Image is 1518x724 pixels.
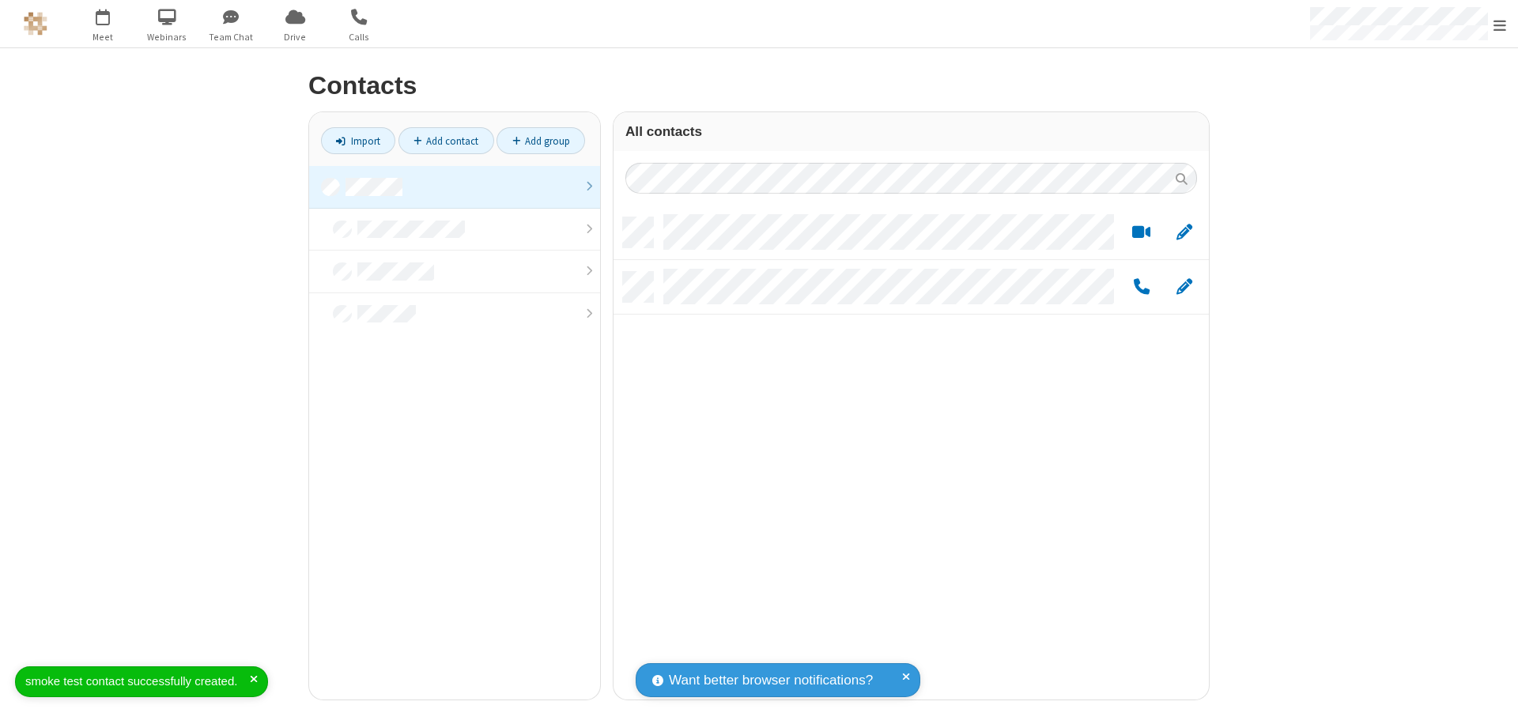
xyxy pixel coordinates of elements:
span: Webinars [138,30,197,44]
span: Drive [266,30,325,44]
a: Add contact [398,127,494,154]
span: Meet [74,30,133,44]
a: Add group [497,127,585,154]
div: grid [614,206,1209,699]
button: Edit [1169,223,1199,243]
h2: Contacts [308,72,1210,100]
button: Call by phone [1126,277,1157,297]
span: Want better browser notifications? [669,670,873,691]
div: smoke test contact successfully created. [25,673,250,691]
button: Start a video meeting [1126,223,1157,243]
span: Calls [330,30,389,44]
a: Import [321,127,395,154]
img: QA Selenium DO NOT DELETE OR CHANGE [24,12,47,36]
h3: All contacts [625,124,1197,139]
span: Team Chat [202,30,261,44]
button: Edit [1169,277,1199,297]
